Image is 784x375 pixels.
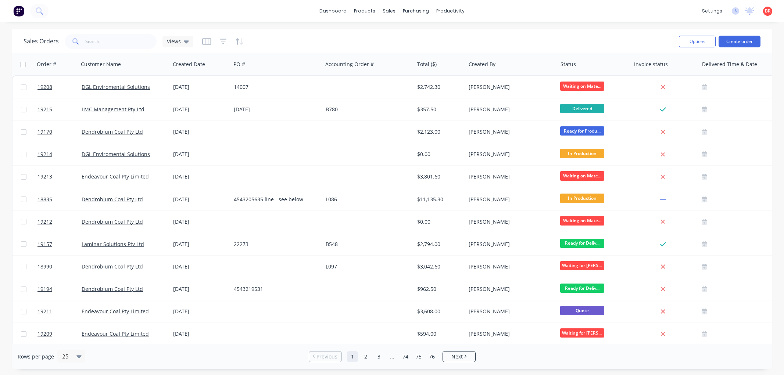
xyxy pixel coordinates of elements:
[82,308,149,315] a: Endeavour Coal Pty Limited
[82,173,149,180] a: Endeavour Coal Pty Limited
[173,61,205,68] div: Created Date
[469,330,550,338] div: [PERSON_NAME]
[234,106,315,113] div: [DATE]
[37,330,52,338] span: 19209
[325,61,374,68] div: Accounting Order #
[560,149,604,158] span: In Production
[469,128,550,136] div: [PERSON_NAME]
[18,353,54,360] span: Rows per page
[37,285,52,293] span: 19194
[37,211,82,233] a: 19212
[37,300,82,322] a: 19211
[469,106,550,113] div: [PERSON_NAME]
[37,263,52,270] span: 18990
[37,256,82,278] a: 18990
[417,196,461,203] div: $11,135.30
[82,151,150,158] a: DGL Enviromental Solutions
[82,128,143,135] a: Dendrobium Coal Pty Ltd
[82,106,144,113] a: LMC Management Pty Ltd
[37,128,52,136] span: 19170
[469,61,495,68] div: Created By
[173,196,228,203] div: [DATE]
[451,353,463,360] span: Next
[306,351,479,362] ul: Pagination
[37,278,82,300] a: 19194
[233,61,245,68] div: PO #
[350,6,379,17] div: products
[417,151,461,158] div: $0.00
[387,351,398,362] a: Jump forward
[85,34,157,49] input: Search...
[37,83,52,91] span: 19208
[326,106,407,113] div: B780
[560,239,604,248] span: Ready for Deliv...
[81,61,121,68] div: Customer Name
[173,285,228,293] div: [DATE]
[309,353,341,360] a: Previous page
[702,61,757,68] div: Delivered Time & Date
[173,128,228,136] div: [DATE]
[347,351,358,362] a: Page 1 is your current page
[417,308,461,315] div: $3,608.00
[37,151,52,158] span: 19214
[719,36,760,47] button: Create order
[173,151,228,158] div: [DATE]
[765,8,771,14] span: BR
[37,241,52,248] span: 19157
[417,263,461,270] div: $3,042.60
[37,218,52,226] span: 19212
[698,6,726,17] div: settings
[417,106,461,113] div: $357.50
[24,38,59,45] h1: Sales Orders
[417,285,461,293] div: $962.50
[173,241,228,248] div: [DATE]
[82,83,150,90] a: DGL Enviromental Solutions
[173,83,228,91] div: [DATE]
[560,284,604,293] span: Ready for Deliv...
[413,351,424,362] a: Page 75
[37,121,82,143] a: 19170
[417,61,437,68] div: Total ($)
[37,173,52,180] span: 19213
[173,173,228,180] div: [DATE]
[443,353,475,360] a: Next page
[560,306,604,315] span: Quote
[234,241,315,248] div: 22273
[316,353,337,360] span: Previous
[469,218,550,226] div: [PERSON_NAME]
[37,188,82,210] a: 18835
[560,126,604,136] span: Ready for Produ...
[469,285,550,293] div: [PERSON_NAME]
[82,196,143,203] a: Dendrobium Coal Pty Ltd
[560,216,604,225] span: Waiting on Mate...
[173,308,228,315] div: [DATE]
[316,6,350,17] a: dashboard
[82,263,143,270] a: Dendrobium Coal Pty Ltd
[37,106,52,113] span: 19215
[379,6,399,17] div: sales
[469,83,550,91] div: [PERSON_NAME]
[469,196,550,203] div: [PERSON_NAME]
[469,173,550,180] div: [PERSON_NAME]
[561,61,576,68] div: Status
[417,241,461,248] div: $2,794.00
[37,143,82,165] a: 19214
[426,351,437,362] a: Page 76
[37,308,52,315] span: 19211
[234,285,315,293] div: 4543219531
[234,83,315,91] div: 14007
[326,196,407,203] div: L086
[399,6,433,17] div: purchasing
[167,37,181,45] span: Views
[469,263,550,270] div: [PERSON_NAME]
[37,196,52,203] span: 18835
[560,171,604,180] span: Waiting on Mate...
[469,241,550,248] div: [PERSON_NAME]
[13,6,24,17] img: Factory
[82,330,149,337] a: Endeavour Coal Pty Limited
[560,328,604,338] span: Waiting for [PERSON_NAME]
[417,83,461,91] div: $2,742.30
[37,166,82,188] a: 19213
[173,218,228,226] div: [DATE]
[433,6,468,17] div: productivity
